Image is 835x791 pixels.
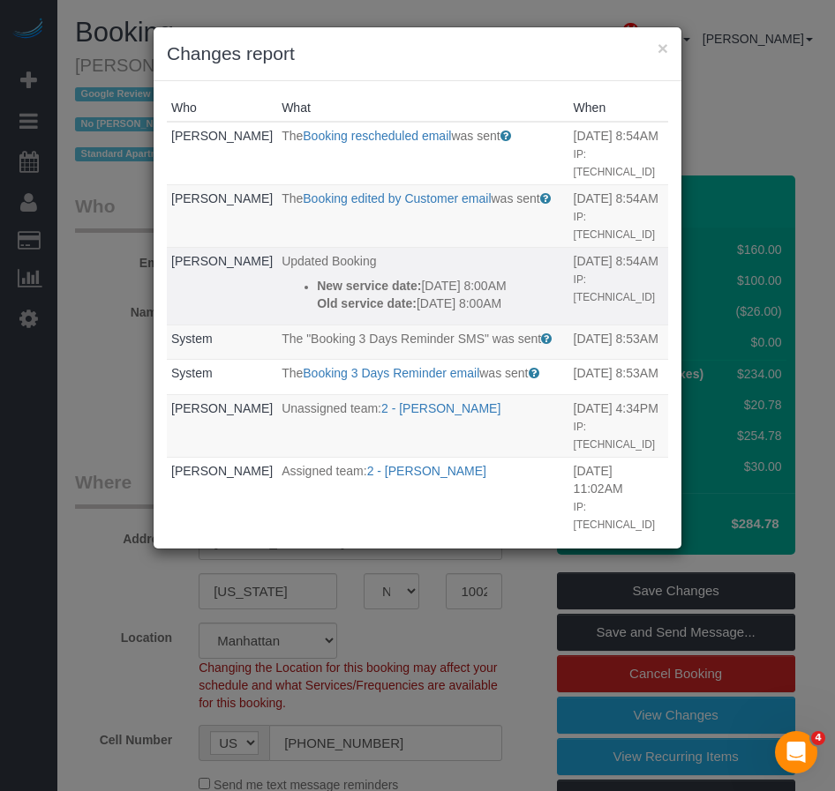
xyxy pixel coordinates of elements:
[317,279,421,293] strong: New service date:
[167,457,277,537] td: Who
[492,191,540,205] span: was sent
[317,277,564,295] p: [DATE] 8:00AM
[282,464,367,478] span: Assigned team:
[775,731,817,773] iframe: Intercom live chat
[167,41,668,67] h3: Changes report
[479,366,528,380] span: was sent
[171,191,273,205] a: [PERSON_NAME]
[574,148,656,178] small: IP: [TECHNICAL_ID]
[569,94,668,122] th: When
[569,122,668,184] td: When
[367,464,486,478] a: 2 - [PERSON_NAME]
[569,360,668,395] td: When
[167,184,277,247] td: Who
[154,27,681,548] sui-modal: Changes report
[569,247,668,325] td: When
[167,360,277,395] td: Who
[171,464,273,478] a: [PERSON_NAME]
[277,247,568,325] td: What
[282,191,303,205] span: The
[171,254,273,268] a: [PERSON_NAME]
[574,273,656,303] small: IP: [TECHNICAL_ID]
[277,457,568,537] td: What
[317,296,417,310] strong: Old service date:
[451,129,500,143] span: was sent
[171,332,213,346] a: System
[574,211,656,241] small: IP: [TECHNICAL_ID]
[277,394,568,457] td: What
[303,129,451,143] a: Booking rescheduled email
[277,184,568,247] td: What
[277,94,568,122] th: What
[167,94,277,122] th: Who
[171,366,213,380] a: System
[277,360,568,395] td: What
[569,325,668,360] td: When
[574,421,656,451] small: IP: [TECHNICAL_ID]
[569,184,668,247] td: When
[277,122,568,184] td: What
[381,401,500,415] a: 2 - [PERSON_NAME]
[282,366,303,380] span: The
[171,129,273,143] a: [PERSON_NAME]
[277,325,568,360] td: What
[167,247,277,325] td: Who
[811,731,825,745] span: 4
[569,457,668,537] td: When
[574,501,656,531] small: IP: [TECHNICAL_ID]
[317,295,564,312] p: [DATE] 8:00AM
[303,366,479,380] a: Booking 3 Days Reminder email
[658,39,668,57] button: ×
[171,401,273,415] a: [PERSON_NAME]
[167,394,277,457] td: Who
[282,332,541,346] span: The "Booking 3 Days Reminder SMS" was sent
[282,129,303,143] span: The
[569,394,668,457] td: When
[282,254,376,268] span: Updated Booking
[167,325,277,360] td: Who
[282,401,381,415] span: Unassigned team:
[303,191,491,205] a: Booking edited by Customer email
[167,122,277,184] td: Who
